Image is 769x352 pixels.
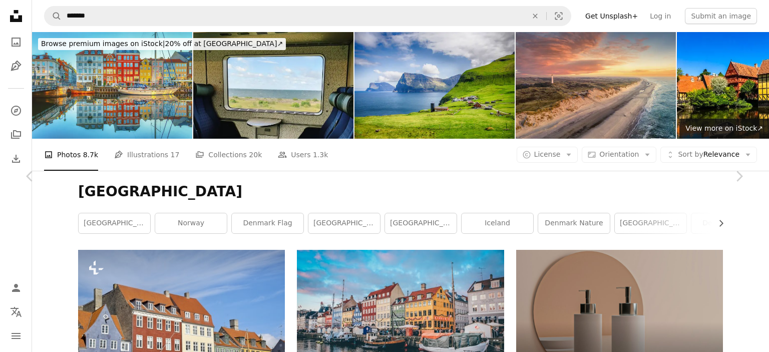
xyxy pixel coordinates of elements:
[709,128,769,224] a: Next
[6,56,26,76] a: Illustrations
[6,101,26,121] a: Explore
[582,147,656,163] button: Orientation
[79,213,150,233] a: [GEOGRAPHIC_DATA]
[6,278,26,298] a: Log in / Sign up
[6,32,26,52] a: Photos
[644,8,677,24] a: Log in
[538,213,610,233] a: denmark nature
[685,124,763,132] span: View more on iStock ↗
[6,326,26,346] button: Menu
[171,149,180,160] span: 17
[114,139,179,171] a: Illustrations 17
[308,213,380,233] a: [GEOGRAPHIC_DATA]
[462,213,533,233] a: iceland
[678,150,739,160] span: Relevance
[193,32,353,139] img: Close-Up Of Airplane Over Sea Seen Through Window
[78,183,723,201] h1: [GEOGRAPHIC_DATA]
[32,32,192,139] img: Nyhavn, Copenhagen, Denmark at Sunrise: A Tranquil Morning Scene with Historic Colorful Buildings...
[44,6,571,26] form: Find visuals sitewide
[599,150,639,158] span: Orientation
[41,40,165,48] span: Browse premium images on iStock |
[685,8,757,24] button: Submit an image
[195,139,262,171] a: Collections 20k
[297,314,504,323] a: two gray and black boats near dock
[524,7,546,26] button: Clear
[249,149,262,160] span: 20k
[155,213,227,233] a: norway
[41,40,283,48] span: 20% off at [GEOGRAPHIC_DATA] ↗
[232,213,303,233] a: denmark flag
[678,150,703,158] span: Sort by
[679,119,769,139] a: View more on iStock↗
[45,7,62,26] button: Search Unsplash
[547,7,571,26] button: Visual search
[534,150,561,158] span: License
[278,139,328,171] a: Users 1.3k
[354,32,515,139] img: The island of Kalsoy hiking to Kallur Lighthouse, Faroe Islands
[6,302,26,322] button: Language
[691,213,763,233] a: denmark map
[517,147,578,163] button: License
[6,125,26,145] a: Collections
[385,213,457,233] a: [GEOGRAPHIC_DATA]
[32,32,292,56] a: Browse premium images on iStock|20% off at [GEOGRAPHIC_DATA]↗
[516,32,676,139] img: Lyngvig Fyr, Hvide Sande, Denmark
[313,149,328,160] span: 1.3k
[579,8,644,24] a: Get Unsplash+
[78,314,285,323] a: a row of colorful buildings on a sunny day
[615,213,686,233] a: [GEOGRAPHIC_DATA]
[660,147,757,163] button: Sort byRelevance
